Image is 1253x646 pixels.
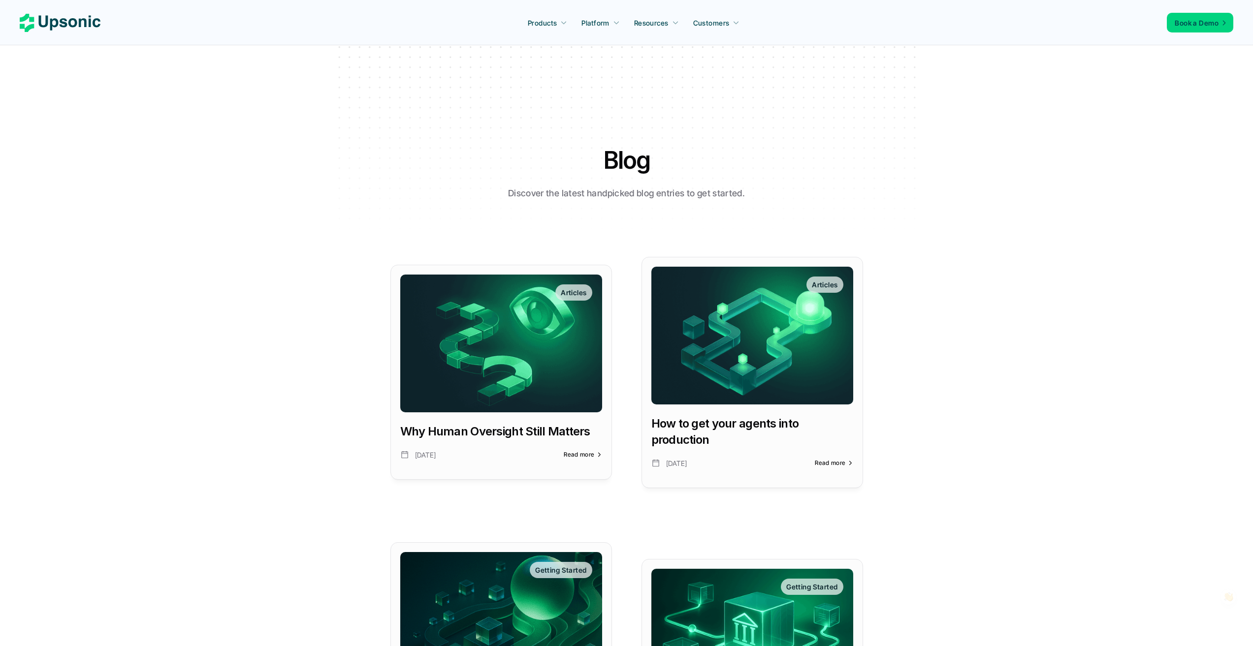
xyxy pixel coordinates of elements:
p: Read more [564,451,594,458]
p: [DATE] [415,449,495,461]
a: Products [522,14,573,31]
p: Discover the latest handpicked blog entries to get started. [504,186,750,201]
p: Platform [581,18,609,28]
p: Book a Demo [1175,18,1219,28]
p: Read more [815,460,845,466]
a: Why Human Oversight Still Matters [400,423,602,440]
a: How to get your agents into production [651,415,853,448]
a: Articles [400,275,602,412]
a: Articles [651,267,853,404]
p: Articles [812,279,837,290]
p: Getting Started [786,582,837,592]
p: [DATE] [666,457,746,469]
p: Resources [634,18,669,28]
h1: Blog [454,144,799,177]
a: Read more [564,451,602,458]
p: Articles [561,287,586,298]
p: Customers [693,18,730,28]
p: Getting Started [535,565,586,575]
a: Read more [815,460,853,466]
p: Products [528,18,557,28]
